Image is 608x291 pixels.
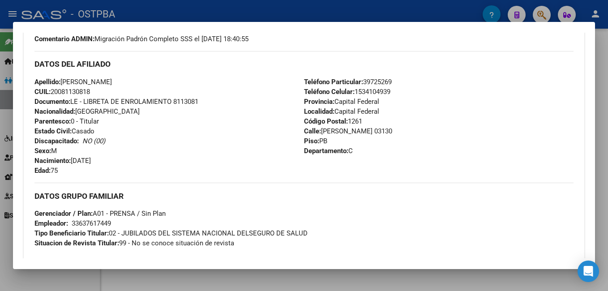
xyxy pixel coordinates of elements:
[34,117,99,125] span: 0 - Titular
[34,229,308,237] span: 02 - JUBILADOS DEL SISTEMA NACIONAL DELSEGURO DE SALUD
[34,107,75,116] strong: Nacionalidad:
[34,239,234,247] span: 99 - No se conoce situación de revista
[82,137,105,145] i: NO (00)
[34,98,198,106] span: LE - LIBRETA DE ENROLAMIENTO 8113081
[304,98,334,106] strong: Provincia:
[304,127,392,135] span: [PERSON_NAME] 03130
[34,167,51,175] strong: Edad:
[34,191,574,201] h3: DATOS GRUPO FAMILIAR
[34,88,90,96] span: 20081130818
[34,219,68,227] strong: Empleador:
[34,167,58,175] span: 75
[304,88,390,96] span: 1534104939
[34,229,109,237] strong: Tipo Beneficiario Titular:
[34,257,574,267] h4: --Este afiliado no tiene otros integrantes en el grupo familiar--
[34,59,574,69] h3: DATOS DEL AFILIADO
[34,210,166,218] span: A01 - PRENSA / Sin Plan
[304,78,392,86] span: 39725269
[304,147,348,155] strong: Departamento:
[34,137,79,145] strong: Discapacitado:
[72,218,111,228] div: 33637617449
[34,239,119,247] strong: Situacion de Revista Titular:
[34,127,72,135] strong: Estado Civil:
[34,88,51,96] strong: CUIL:
[34,157,71,165] strong: Nacimiento:
[304,98,379,106] span: Capital Federal
[34,107,140,116] span: [GEOGRAPHIC_DATA]
[34,147,57,155] span: M
[304,117,362,125] span: 1261
[304,147,353,155] span: C
[304,107,379,116] span: Capital Federal
[34,78,60,86] strong: Apellido:
[304,137,319,145] strong: Piso:
[34,78,112,86] span: [PERSON_NAME]
[304,127,321,135] strong: Calle:
[34,157,91,165] span: [DATE]
[304,117,348,125] strong: Código Postal:
[34,117,71,125] strong: Parentesco:
[34,210,93,218] strong: Gerenciador / Plan:
[578,261,599,282] div: Open Intercom Messenger
[34,147,51,155] strong: Sexo:
[34,34,248,44] span: Migración Padrón Completo SSS el [DATE] 18:40:55
[304,88,355,96] strong: Teléfono Celular:
[34,127,94,135] span: Casado
[304,78,363,86] strong: Teléfono Particular:
[34,35,94,43] strong: Comentario ADMIN:
[34,98,70,106] strong: Documento:
[304,107,334,116] strong: Localidad:
[304,137,327,145] span: PB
